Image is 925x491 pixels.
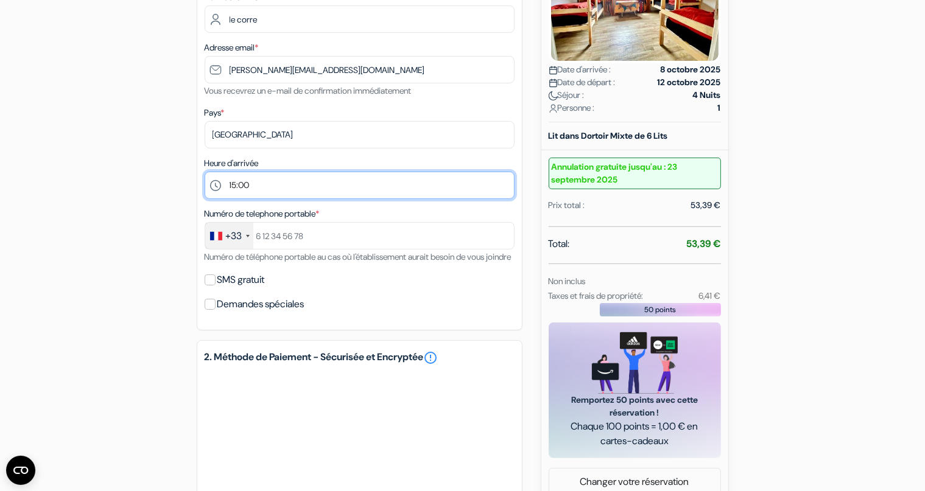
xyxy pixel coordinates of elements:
div: 53,39 € [691,199,721,212]
span: Total: [549,237,570,251]
label: Demandes spéciales [217,296,304,313]
img: user_icon.svg [549,104,558,113]
small: Numéro de téléphone portable au cas où l'établissement aurait besoin de vous joindre [205,251,512,262]
strong: 53,39 € [687,237,721,250]
strong: 1 [718,102,721,114]
a: error_outline [424,350,438,365]
small: Non inclus [549,276,586,287]
span: Chaque 100 points = 1,00 € en cartes-cadeaux [563,419,706,448]
span: 50 points [644,304,676,315]
input: 6 12 34 56 78 [205,222,515,249]
div: +33 [226,229,242,243]
span: Remportez 50 points avec cette réservation ! [563,394,706,419]
small: Vous recevrez un e-mail de confirmation immédiatement [205,85,412,96]
input: Entrer le nom de famille [205,5,515,33]
small: 6,41 € [698,290,720,301]
strong: 8 octobre 2025 [661,63,721,76]
img: gift_card_hero_new.png [592,332,678,394]
input: Entrer adresse e-mail [205,56,515,83]
h5: 2. Méthode de Paiement - Sécurisée et Encryptée [205,350,515,365]
img: calendar.svg [549,66,558,75]
small: Annulation gratuite jusqu'au : 23 septembre 2025 [549,158,721,189]
img: calendar.svg [549,78,558,88]
label: Numéro de telephone portable [205,207,320,220]
div: Prix total : [549,199,585,212]
strong: 4 Nuits [693,89,721,102]
span: Date de départ : [549,76,616,89]
div: France: +33 [205,223,253,249]
label: Heure d'arrivée [205,157,259,170]
small: Taxes et frais de propriété: [549,290,644,301]
span: Date d'arrivée : [549,63,611,76]
b: Lit dans Dortoir Mixte de 6 Lits [549,130,668,141]
span: Séjour : [549,89,585,102]
label: Adresse email [205,41,259,54]
span: Personne : [549,102,595,114]
label: SMS gratuit [217,271,265,288]
img: moon.svg [549,91,558,100]
label: Pays [205,106,225,119]
strong: 12 octobre 2025 [658,76,721,89]
button: Ouvrir le widget CMP [6,456,35,485]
